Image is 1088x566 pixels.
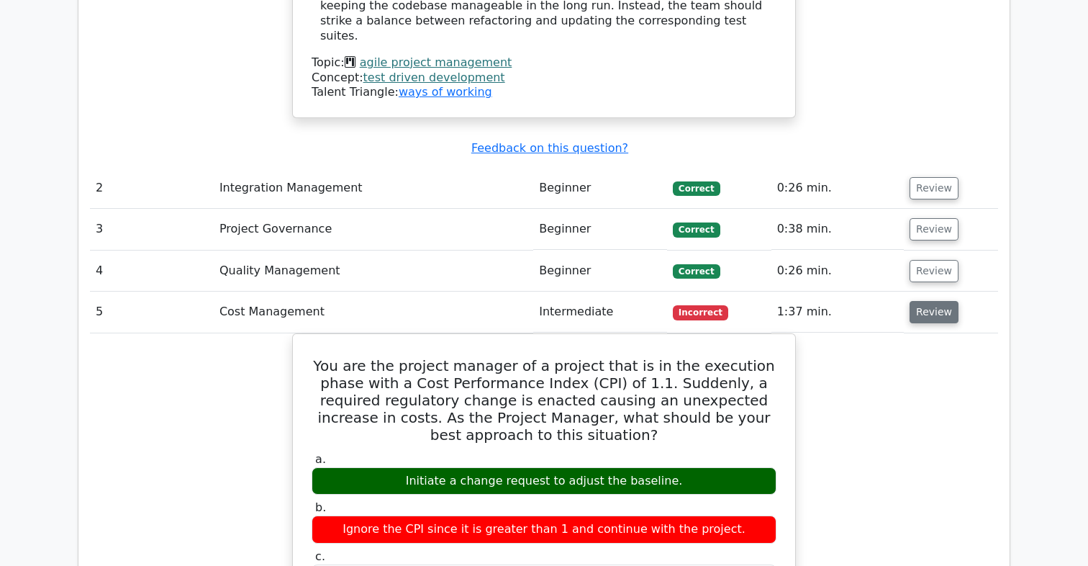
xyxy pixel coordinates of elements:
[363,71,505,84] a: test driven development
[771,209,904,250] td: 0:38 min.
[910,260,958,282] button: Review
[673,264,720,279] span: Correct
[533,209,667,250] td: Beginner
[312,55,776,100] div: Talent Triangle:
[315,452,326,466] span: a.
[312,55,776,71] div: Topic:
[399,85,492,99] a: ways of working
[910,301,958,323] button: Review
[214,292,533,333] td: Cost Management
[471,141,628,155] a: Feedback on this question?
[771,168,904,209] td: 0:26 min.
[90,209,214,250] td: 3
[312,467,776,495] div: Initiate a change request to adjust the baseline.
[771,292,904,333] td: 1:37 min.
[673,305,728,320] span: Incorrect
[910,218,958,241] button: Review
[673,181,720,196] span: Correct
[214,168,533,209] td: Integration Management
[360,55,512,69] a: agile project management
[214,209,533,250] td: Project Governance
[315,500,326,514] span: b.
[533,251,667,292] td: Beginner
[214,251,533,292] td: Quality Management
[533,168,667,209] td: Beginner
[90,292,214,333] td: 5
[310,357,778,444] h5: You are the project manager of a project that is in the execution phase with a Cost Performance I...
[673,223,720,237] span: Correct
[533,292,667,333] td: Intermediate
[315,549,325,563] span: c.
[90,251,214,292] td: 4
[312,516,776,544] div: Ignore the CPI since it is greater than 1 and continue with the project.
[312,71,776,86] div: Concept:
[910,177,958,199] button: Review
[771,251,904,292] td: 0:26 min.
[90,168,214,209] td: 2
